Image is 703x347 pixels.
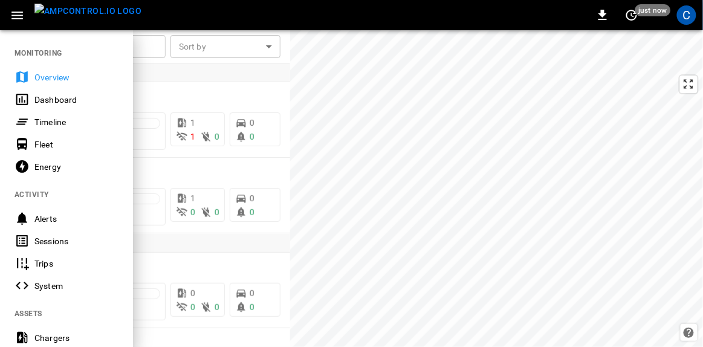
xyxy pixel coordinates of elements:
[34,4,141,19] img: ampcontrol.io logo
[677,5,696,25] div: profile-icon
[34,235,118,247] div: Sessions
[34,116,118,128] div: Timeline
[34,161,118,173] div: Energy
[34,94,118,106] div: Dashboard
[34,332,118,344] div: Chargers
[34,213,118,225] div: Alerts
[635,4,671,16] span: just now
[34,138,118,151] div: Fleet
[34,258,118,270] div: Trips
[34,280,118,292] div: System
[622,5,641,25] button: set refresh interval
[34,71,118,83] div: Overview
